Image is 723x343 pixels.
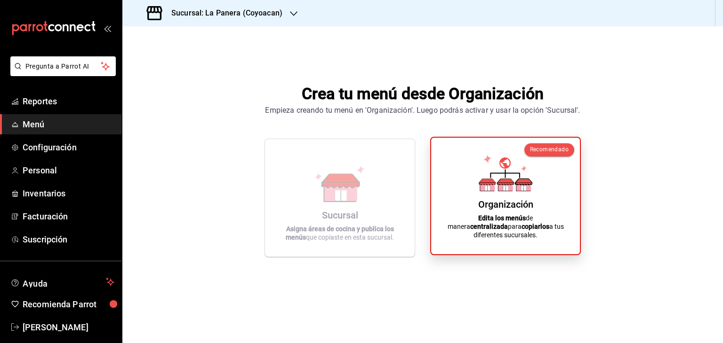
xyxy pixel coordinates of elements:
div: Empieza creando tu menú en 'Organización'. Luego podrás activar y usar la opción 'Sucursal'. [265,105,580,116]
span: Recomienda Parrot [23,298,114,311]
button: open_drawer_menu [104,24,111,32]
span: Menú [23,118,114,131]
span: Suscripción [23,233,114,246]
p: de manera para a tus diferentes sucursales. [442,214,569,239]
span: Facturación [23,210,114,223]
span: Configuración [23,141,114,154]
span: Inventarios [23,187,114,200]
a: Pregunta a Parrot AI [7,68,116,78]
button: Pregunta a Parrot AI [10,56,116,76]
span: Recomendado [530,146,569,153]
span: [PERSON_NAME] [23,321,114,334]
p: que copiaste en esta sucursal. [276,225,403,242]
strong: Asigna áreas de cocina y publica los menús [286,225,394,241]
strong: Edita los menús [478,214,526,222]
h3: Sucursal: La Panera (Coyoacan) [164,8,282,19]
div: Sucursal [322,210,358,221]
span: Pregunta a Parrot AI [25,62,101,71]
strong: copiarlos [522,223,549,230]
div: Organización [478,199,533,210]
span: Ayuda [23,276,102,288]
strong: centralizada [470,223,508,230]
h1: Crea tu menú desde Organización [265,82,580,105]
span: Personal [23,164,114,177]
span: Reportes [23,95,114,108]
